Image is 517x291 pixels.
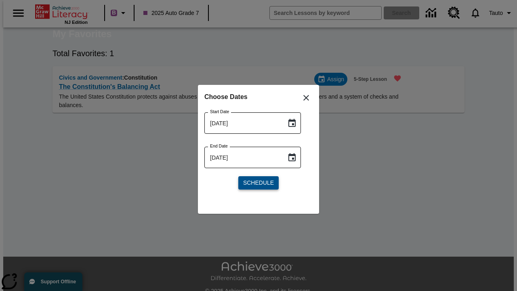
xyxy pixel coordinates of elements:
[243,179,274,187] span: Schedule
[204,91,313,196] div: Choose date
[204,112,281,134] input: MMMM-DD-YYYY
[210,109,229,115] label: Start Date
[284,150,300,166] button: Choose date, selected date is Sep 18, 2025
[204,91,313,103] h6: Choose Dates
[284,115,300,131] button: Choose date, selected date is Sep 18, 2025
[238,176,279,190] button: Schedule
[210,143,228,149] label: End Date
[296,88,316,108] button: Close
[204,147,281,168] input: MMMM-DD-YYYY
